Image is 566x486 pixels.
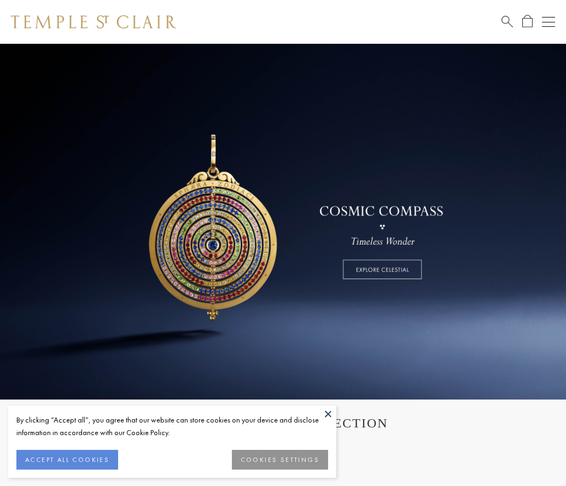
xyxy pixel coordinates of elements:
img: Temple St. Clair [11,15,176,28]
div: By clicking “Accept all”, you agree that our website can store cookies on your device and disclos... [16,414,328,439]
button: ACCEPT ALL COOKIES [16,450,118,470]
button: COOKIES SETTINGS [232,450,328,470]
button: Open navigation [542,15,555,28]
a: Search [501,15,513,28]
a: Open Shopping Bag [522,15,533,28]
